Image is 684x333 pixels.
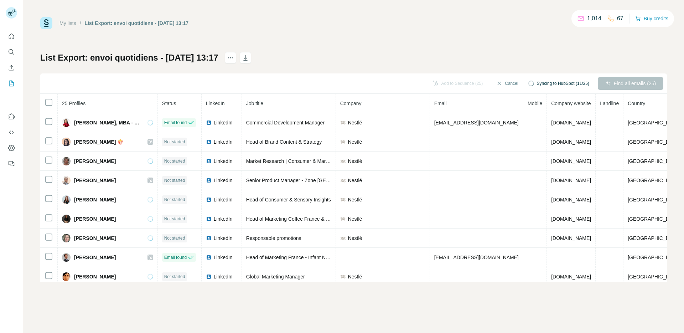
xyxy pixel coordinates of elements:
[206,255,212,260] img: LinkedIn logo
[246,216,390,222] span: Head of Marketing Coffee France & NESCAFE - RICORE brands
[206,158,212,164] img: LinkedIn logo
[6,46,17,58] button: Search
[40,52,218,63] h1: List Export: envoi quotidiens - [DATE] 13:17
[551,158,591,164] span: [DOMAIN_NAME]
[628,120,680,125] span: [GEOGRAPHIC_DATA]
[62,195,71,204] img: Avatar
[164,196,185,203] span: Not started
[74,196,116,203] span: [PERSON_NAME]
[164,177,185,184] span: Not started
[348,215,362,222] span: Nestlé
[628,235,680,241] span: [GEOGRAPHIC_DATA]
[246,235,301,241] span: Responsable promotions
[587,14,601,23] p: 1,014
[628,101,645,106] span: Country
[246,274,305,280] span: Global Marketing Manager
[434,101,447,106] span: Email
[528,101,542,106] span: Mobile
[348,158,362,165] span: Nestlé
[6,142,17,154] button: Dashboard
[635,14,668,24] button: Buy credits
[164,158,185,164] span: Not started
[246,101,263,106] span: Job title
[62,272,71,281] img: Avatar
[6,61,17,74] button: Enrich CSV
[551,235,591,241] span: [DOMAIN_NAME]
[164,139,185,145] span: Not started
[164,119,187,126] span: Email found
[6,110,17,123] button: Use Surfe on LinkedIn
[85,20,188,27] div: List Export: envoi quotidiens - [DATE] 13:17
[600,101,619,106] span: Landline
[340,158,346,164] img: company-logo
[74,254,116,261] span: [PERSON_NAME]
[164,235,185,241] span: Not started
[246,120,325,125] span: Commercial Development Manager
[551,178,591,183] span: [DOMAIN_NAME]
[62,101,85,106] span: 25 Profiles
[62,157,71,165] img: Avatar
[340,120,346,125] img: company-logo
[348,196,362,203] span: Nestlé
[340,216,346,222] img: company-logo
[551,216,591,222] span: [DOMAIN_NAME]
[206,120,212,125] img: LinkedIn logo
[80,20,81,27] li: /
[348,273,362,280] span: Nestlé
[551,101,591,106] span: Company website
[62,215,71,223] img: Avatar
[74,177,116,184] span: [PERSON_NAME]
[206,101,225,106] span: LinkedIn
[214,215,233,222] span: LinkedIn
[62,176,71,185] img: Avatar
[74,119,140,126] span: [PERSON_NAME], MBA - PMP®
[62,118,71,127] img: Avatar
[74,158,116,165] span: [PERSON_NAME]
[214,138,233,145] span: LinkedIn
[162,101,176,106] span: Status
[537,80,589,87] span: Syncing to HubSpot (11/25)
[340,139,346,145] img: company-logo
[59,20,76,26] a: My lists
[74,235,116,242] span: [PERSON_NAME]
[348,177,362,184] span: Nestlé
[62,234,71,242] img: Avatar
[628,178,680,183] span: [GEOGRAPHIC_DATA]
[206,178,212,183] img: LinkedIn logo
[246,197,331,203] span: Head of Consumer & Sensory Insights
[214,158,233,165] span: LinkedIn
[164,273,185,280] span: Not started
[164,216,185,222] span: Not started
[225,52,236,63] button: actions
[340,274,346,280] img: company-logo
[551,274,591,280] span: [DOMAIN_NAME]
[551,139,591,145] span: [DOMAIN_NAME]
[214,119,233,126] span: LinkedIn
[340,235,346,241] img: company-logo
[164,254,187,261] span: Email found
[6,157,17,170] button: Feedback
[551,120,591,125] span: [DOMAIN_NAME]
[214,235,233,242] span: LinkedIn
[206,139,212,145] img: LinkedIn logo
[214,177,233,184] span: LinkedIn
[628,197,680,203] span: [GEOGRAPHIC_DATA]
[340,178,346,183] img: company-logo
[206,274,212,280] img: LinkedIn logo
[340,197,346,203] img: company-logo
[348,119,362,126] span: Nestlé
[6,77,17,90] button: My lists
[551,197,591,203] span: [DOMAIN_NAME]
[74,273,116,280] span: [PERSON_NAME]
[434,120,519,125] span: [EMAIL_ADDRESS][DOMAIN_NAME]
[74,138,123,145] span: [PERSON_NAME] 🍿
[74,215,116,222] span: [PERSON_NAME]
[214,196,233,203] span: LinkedIn
[6,126,17,139] button: Use Surfe API
[246,139,322,145] span: Head of Brand Content & Strategy
[491,77,523,90] button: Cancel
[628,158,680,164] span: [GEOGRAPHIC_DATA]
[40,17,52,29] img: Surfe Logo
[434,255,519,260] span: [EMAIL_ADDRESS][DOMAIN_NAME]
[62,253,71,262] img: Avatar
